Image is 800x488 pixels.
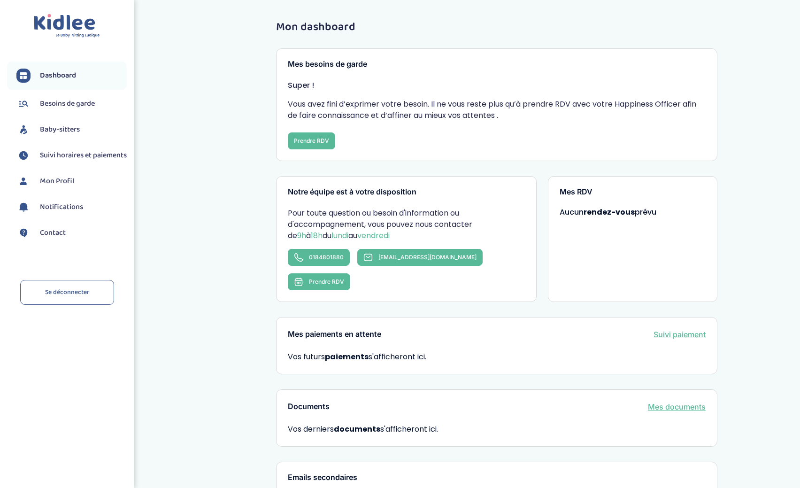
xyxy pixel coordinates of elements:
[309,278,344,285] span: Prendre RDV
[40,201,83,213] span: Notifications
[16,148,127,163] a: Suivi horaires et paiements
[654,329,706,340] a: Suivi paiement
[16,226,31,240] img: contact.svg
[16,123,31,137] img: babysitters.svg
[16,174,31,188] img: profil.svg
[16,226,127,240] a: Contact
[560,207,656,217] span: Aucun prévu
[40,176,74,187] span: Mon Profil
[309,254,344,261] span: 0184801880
[288,473,706,482] h3: Emails secondaires
[288,351,426,362] span: Vos futurs s'afficheront ici.
[16,97,31,111] img: besoin.svg
[288,208,524,241] p: Pour toute question ou besoin d'information ou d'accompagnement, vous pouvez nous contacter de à ...
[288,403,330,411] h3: Documents
[297,230,306,241] span: 9h
[288,330,381,339] h3: Mes paiements en attente
[16,148,31,163] img: suivihoraire.svg
[288,188,524,196] h3: Notre équipe est à votre disposition
[560,188,706,196] h3: Mes RDV
[331,230,348,241] span: lundi
[20,280,114,305] a: Se déconnecter
[16,97,127,111] a: Besoins de garde
[288,99,706,121] p: Vous avez fini d’exprimer votre besoin. Il ne vous reste plus qu’à prendre RDV avec votre Happine...
[334,424,380,434] strong: documents
[288,60,706,69] h3: Mes besoins de garde
[648,401,706,412] a: Mes documents
[378,254,477,261] span: [EMAIL_ADDRESS][DOMAIN_NAME]
[16,200,127,214] a: Notifications
[16,69,31,83] img: dashboard.svg
[40,124,80,135] span: Baby-sitters
[288,424,706,435] span: Vos derniers s'afficheront ici.
[288,132,335,149] button: Prendre RDV
[276,21,717,33] h1: Mon dashboard
[16,123,127,137] a: Baby-sitters
[288,80,706,91] p: Super !
[16,69,127,83] a: Dashboard
[16,200,31,214] img: notification.svg
[357,249,483,266] a: [EMAIL_ADDRESS][DOMAIN_NAME]
[40,70,76,81] span: Dashboard
[288,273,350,290] button: Prendre RDV
[40,98,95,109] span: Besoins de garde
[34,14,100,38] img: logo.svg
[311,230,323,241] span: 18h
[288,249,350,266] a: 0184801880
[16,174,127,188] a: Mon Profil
[325,351,369,362] strong: paiements
[40,227,66,239] span: Contact
[584,207,635,217] strong: rendez-vous
[357,230,390,241] span: vendredi
[40,150,127,161] span: Suivi horaires et paiements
